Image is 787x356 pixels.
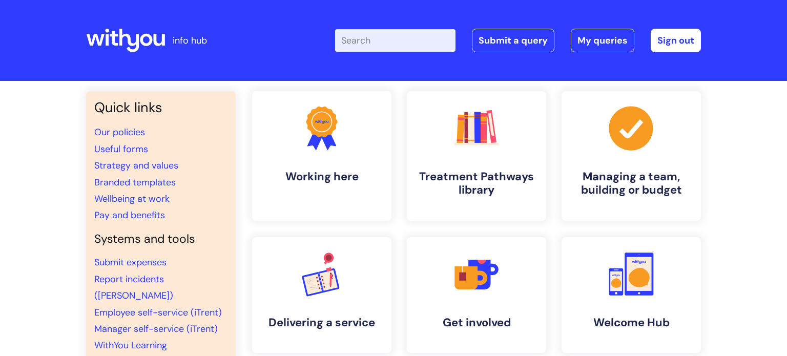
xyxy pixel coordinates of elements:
a: WithYou Learning [94,339,167,351]
a: Wellbeing at work [94,193,170,205]
h4: Treatment Pathways library [415,170,538,197]
a: Report incidents ([PERSON_NAME]) [94,273,173,302]
a: My queries [571,29,634,52]
a: Employee self-service (iTrent) [94,306,222,319]
a: Strategy and values [94,159,178,172]
a: Sign out [651,29,701,52]
a: Submit expenses [94,256,167,268]
a: Manager self-service (iTrent) [94,323,218,335]
a: Our policies [94,126,145,138]
h4: Get involved [415,316,538,329]
h4: Working here [260,170,383,183]
h4: Systems and tools [94,232,227,246]
a: Get involved [407,237,546,353]
input: Search [335,29,455,52]
a: Welcome Hub [562,237,701,353]
div: | - [335,29,701,52]
h4: Managing a team, building or budget [570,170,693,197]
p: info hub [173,32,207,49]
a: Pay and benefits [94,209,165,221]
a: Managing a team, building or budget [562,91,701,221]
h4: Welcome Hub [570,316,693,329]
a: Submit a query [472,29,554,52]
a: Working here [252,91,391,221]
h4: Delivering a service [260,316,383,329]
a: Useful forms [94,143,148,155]
a: Delivering a service [252,237,391,353]
h3: Quick links [94,99,227,116]
a: Treatment Pathways library [407,91,546,221]
a: Branded templates [94,176,176,189]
